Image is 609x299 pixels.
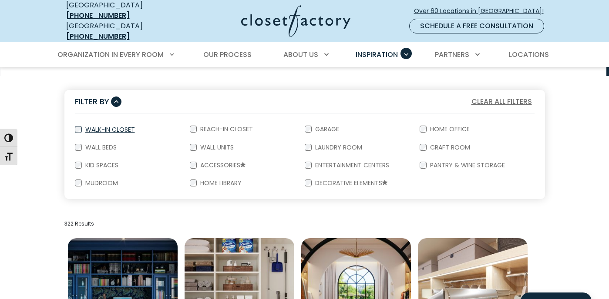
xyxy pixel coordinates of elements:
label: Accessories [197,162,247,169]
label: Laundry Room [312,144,364,150]
nav: Primary Menu [51,43,558,67]
span: Locations [509,50,549,60]
span: Partners [435,50,469,60]
a: Schedule a Free Consultation [409,19,544,33]
span: About Us [283,50,318,60]
label: Entertainment Centers [312,162,391,168]
label: Wall Beds [82,144,118,150]
span: Inspiration [356,50,398,60]
div: [GEOGRAPHIC_DATA] [66,21,173,42]
label: Mudroom [82,180,120,186]
label: Home Office [427,126,471,132]
label: Home Library [197,180,243,186]
span: Our Process [203,50,252,60]
label: Reach-In Closet [197,126,255,132]
label: Decorative Elements [312,180,389,187]
label: Wall Units [197,144,236,150]
label: Garage [312,126,341,132]
button: Filter By [75,95,121,108]
a: [PHONE_NUMBER] [66,10,130,20]
label: Kid Spaces [82,162,120,168]
span: Organization in Every Room [57,50,164,60]
p: 322 Results [64,220,545,228]
a: [PHONE_NUMBER] [66,31,130,41]
a: Over 60 Locations in [GEOGRAPHIC_DATA]! [414,3,551,19]
span: Over 60 Locations in [GEOGRAPHIC_DATA]! [414,7,551,16]
button: Clear All Filters [469,96,535,107]
label: Craft Room [427,144,472,150]
img: Closet Factory Logo [241,5,350,37]
label: Pantry & Wine Storage [427,162,507,168]
label: Walk-In Closet [82,126,137,133]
